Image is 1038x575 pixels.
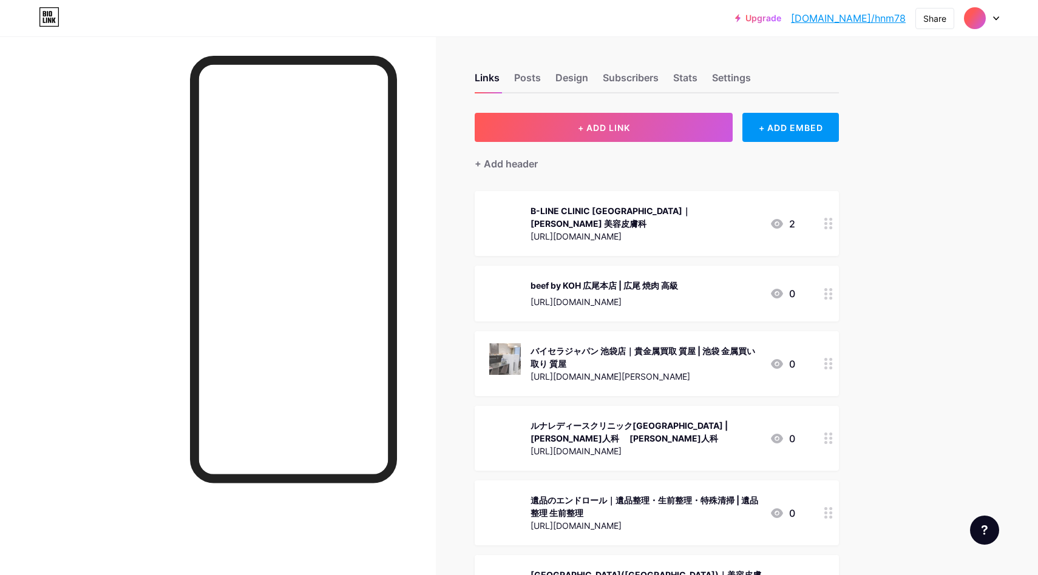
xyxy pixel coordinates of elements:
[489,278,521,309] img: beef by KOH 広尾本店 | 広尾 焼肉 高級
[475,70,500,92] div: Links
[673,70,697,92] div: Stats
[712,70,751,92] div: Settings
[791,11,906,25] a: [DOMAIN_NAME]/hnm78
[735,13,781,23] a: Upgrade
[531,279,678,292] div: beef by KOH 広尾本店 | 広尾 焼肉 高級
[489,493,521,524] img: 遺品のエンドロール｜遺品整理・生前整理・特殊清掃 | 遺品整理 生前整理
[531,445,760,457] div: [URL][DOMAIN_NAME]
[578,123,630,133] span: + ADD LINK
[770,506,795,520] div: 0
[489,203,521,235] img: B-LINE CLINIC 大阪院｜難波 美容皮膚科
[923,12,946,25] div: Share
[514,70,541,92] div: Posts
[742,113,839,142] div: + ADD EMBED
[531,230,760,243] div: [URL][DOMAIN_NAME]
[531,370,760,383] div: [URL][DOMAIN_NAME][PERSON_NAME]
[770,431,795,446] div: 0
[475,113,733,142] button: + ADD LINK
[770,217,795,231] div: 2
[603,70,659,92] div: Subscribers
[531,345,760,370] div: バイセラジャパン 池袋店｜貴金属買取 質屋 | 池袋 金属買い取り 質屋
[531,494,760,519] div: 遺品のエンドロール｜遺品整理・生前整理・特殊清掃 | 遺品整理 生前整理
[531,519,760,532] div: [URL][DOMAIN_NAME]
[770,357,795,371] div: 0
[555,70,588,92] div: Design
[489,418,521,449] img: ルナレディースクリニック横浜駅前院 | 横浜 産婦人科 横浜 産婦人科
[475,156,538,171] div: + Add header
[531,295,678,308] div: [URL][DOMAIN_NAME]
[489,343,521,375] img: バイセラジャパン 池袋店｜貴金属買取 質屋 | 池袋 金属買い取り 質屋
[770,286,795,301] div: 0
[965,8,985,28] img: hnm78
[531,204,760,230] div: B-LINE CLINIC [GEOGRAPHIC_DATA]｜[PERSON_NAME] 美容皮膚科
[531,419,760,445] div: ルナレディースクリニック[GEOGRAPHIC_DATA] | [PERSON_NAME]人科 [PERSON_NAME]人科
